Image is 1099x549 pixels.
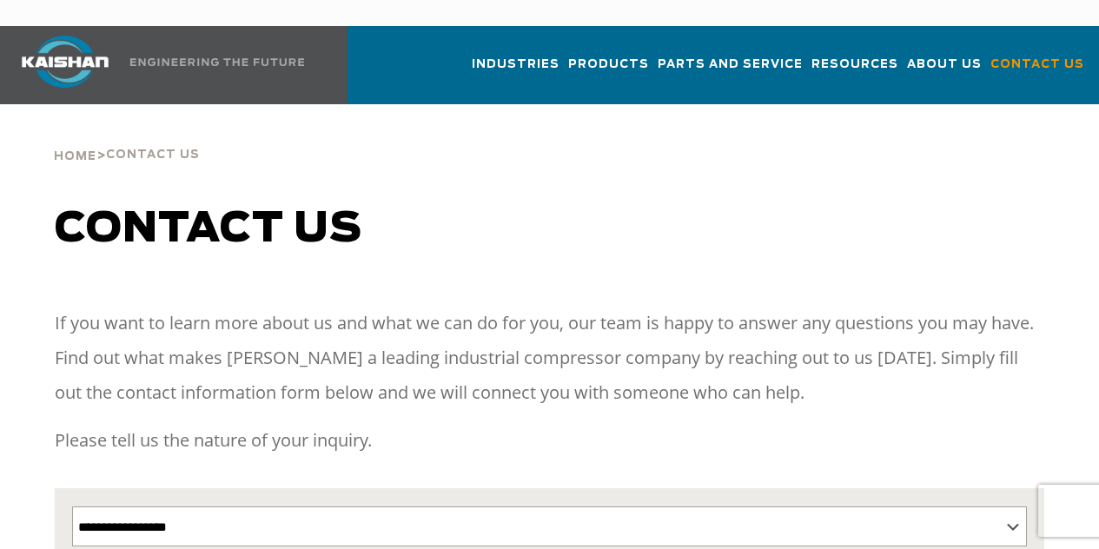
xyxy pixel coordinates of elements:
span: Parts and Service [658,55,803,75]
span: Industries [472,55,559,75]
span: Contact Us [106,149,200,161]
a: Products [568,42,649,101]
a: Home [54,148,96,163]
span: Resources [811,55,898,75]
a: Resources [811,42,898,101]
span: About Us [907,55,982,75]
span: Contact us [55,208,362,250]
img: Engineering the future [130,58,304,66]
a: Contact Us [990,42,1084,101]
div: > [54,104,200,170]
p: Please tell us the nature of your inquiry. [55,423,1045,458]
span: Home [54,151,96,162]
a: Industries [472,42,559,101]
p: If you want to learn more about us and what we can do for you, our team is happy to answer any qu... [55,306,1045,410]
span: Contact Us [990,55,1084,75]
a: About Us [907,42,982,101]
a: Parts and Service [658,42,803,101]
span: Products [568,55,649,75]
